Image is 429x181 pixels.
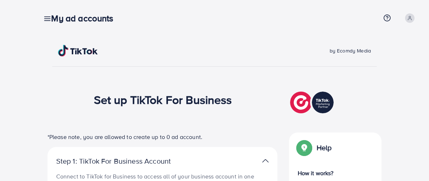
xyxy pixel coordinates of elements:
p: Help [317,143,332,152]
h3: My ad accounts [51,13,119,24]
img: Popup guide [298,141,311,154]
span: by Ecomdy Media [330,47,371,54]
img: TikTok partner [290,90,335,115]
img: TikTok [58,45,98,56]
p: Step 1: TikTok For Business Account [56,157,194,165]
h1: Set up TikTok For Business [94,93,232,106]
img: TikTok partner [262,156,269,166]
p: How it works? [298,169,372,177]
p: *Please note, you are allowed to create up to 0 ad account. [48,132,277,141]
